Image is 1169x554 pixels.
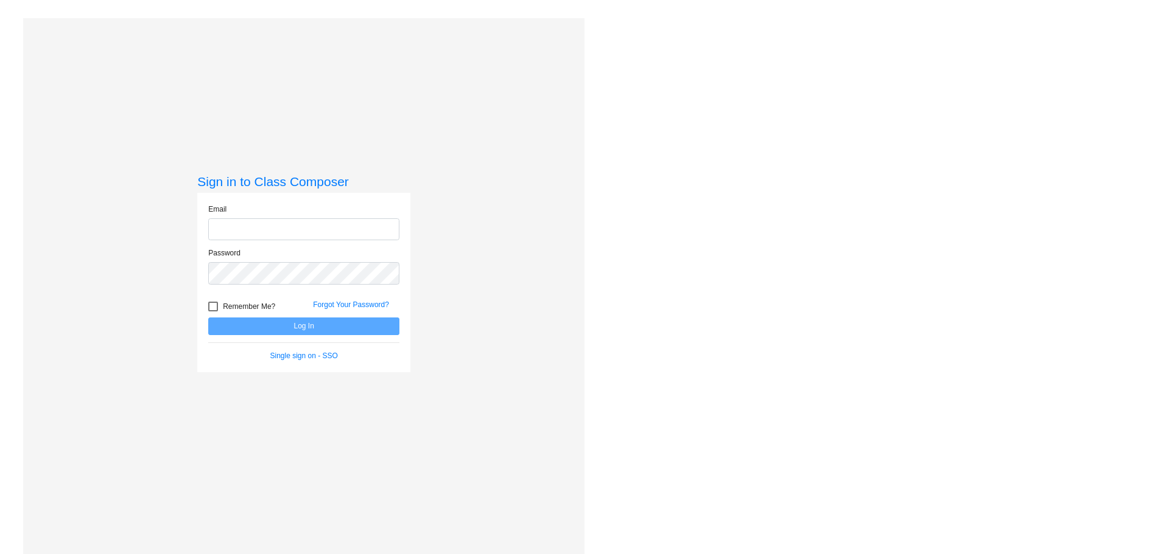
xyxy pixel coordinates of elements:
button: Log In [208,317,399,335]
a: Single sign on - SSO [270,351,338,360]
a: Forgot Your Password? [313,300,389,309]
label: Password [208,248,240,258]
label: Email [208,204,226,215]
h3: Sign in to Class Composer [197,174,410,189]
span: Remember Me? [223,299,275,314]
